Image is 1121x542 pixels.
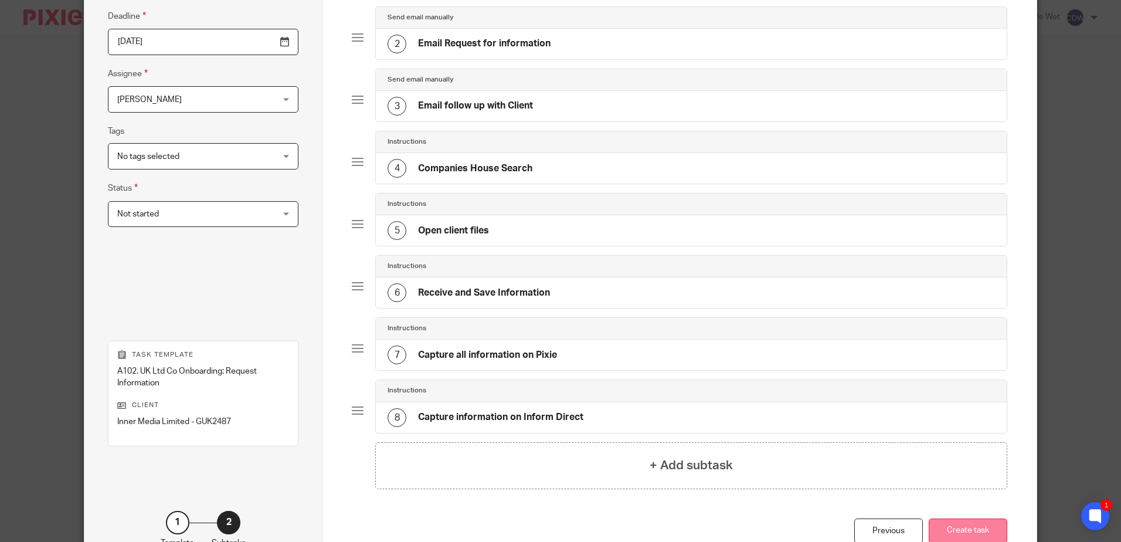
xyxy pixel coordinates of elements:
[217,511,240,534] div: 2
[388,262,426,271] h4: Instructions
[418,411,583,424] h4: Capture information on Inform Direct
[388,199,426,209] h4: Instructions
[166,511,189,534] div: 1
[1100,499,1112,511] div: 1
[418,162,532,175] h4: Companies House Search
[108,67,148,80] label: Assignee
[108,29,298,55] input: Pick a date
[117,416,289,428] p: Inner Media Limited - GUK2487
[650,456,733,475] h4: + Add subtask
[418,100,533,112] h4: Email follow up with Client
[388,408,406,427] div: 8
[117,350,289,360] p: Task template
[388,159,406,178] div: 4
[388,221,406,240] div: 5
[108,181,138,195] label: Status
[388,13,453,22] h4: Send email manually
[108,9,146,23] label: Deadline
[388,324,426,333] h4: Instructions
[388,283,406,302] div: 6
[117,153,179,161] span: No tags selected
[418,287,550,299] h4: Receive and Save Information
[418,349,557,361] h4: Capture all information on Pixie
[108,126,124,137] label: Tags
[388,386,426,395] h4: Instructions
[388,35,406,53] div: 2
[117,365,289,389] p: A102. UK Ltd Co Onboarding: Request Information
[117,210,159,218] span: Not started
[117,401,289,410] p: Client
[418,38,551,50] h4: Email Request for information
[388,345,406,364] div: 7
[388,75,453,84] h4: Send email manually
[117,96,182,104] span: [PERSON_NAME]
[388,97,406,116] div: 3
[418,225,489,237] h4: Open client files
[388,137,426,147] h4: Instructions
